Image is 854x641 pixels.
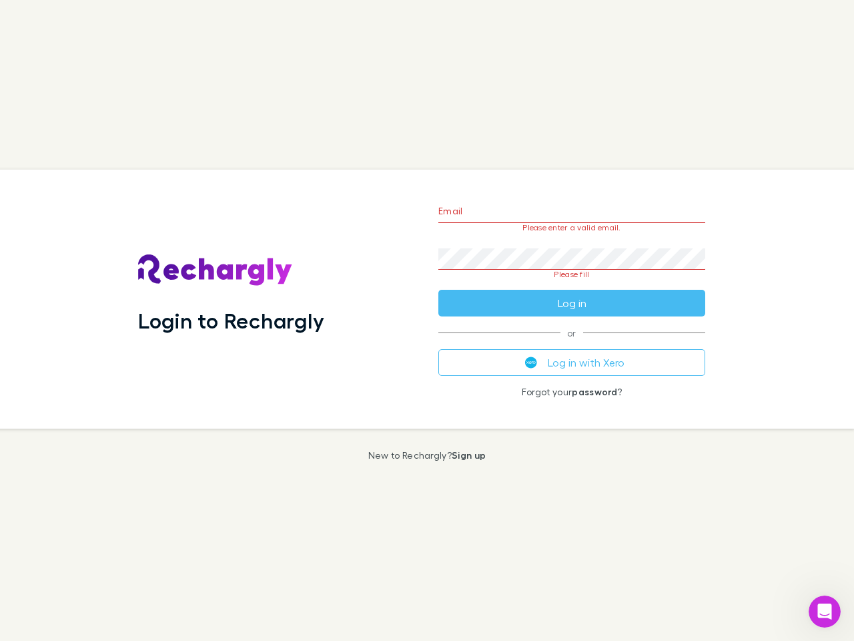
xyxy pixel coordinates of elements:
[368,450,486,461] p: New to Rechargly?
[438,387,705,397] p: Forgot your ?
[438,349,705,376] button: Log in with Xero
[138,308,324,333] h1: Login to Rechargly
[809,596,841,628] iframe: Intercom live chat
[452,449,486,461] a: Sign up
[525,357,537,369] img: Xero's logo
[438,270,705,279] p: Please fill
[438,333,705,333] span: or
[438,223,705,232] p: Please enter a valid email.
[438,290,705,316] button: Log in
[572,386,617,397] a: password
[138,254,293,286] img: Rechargly's Logo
